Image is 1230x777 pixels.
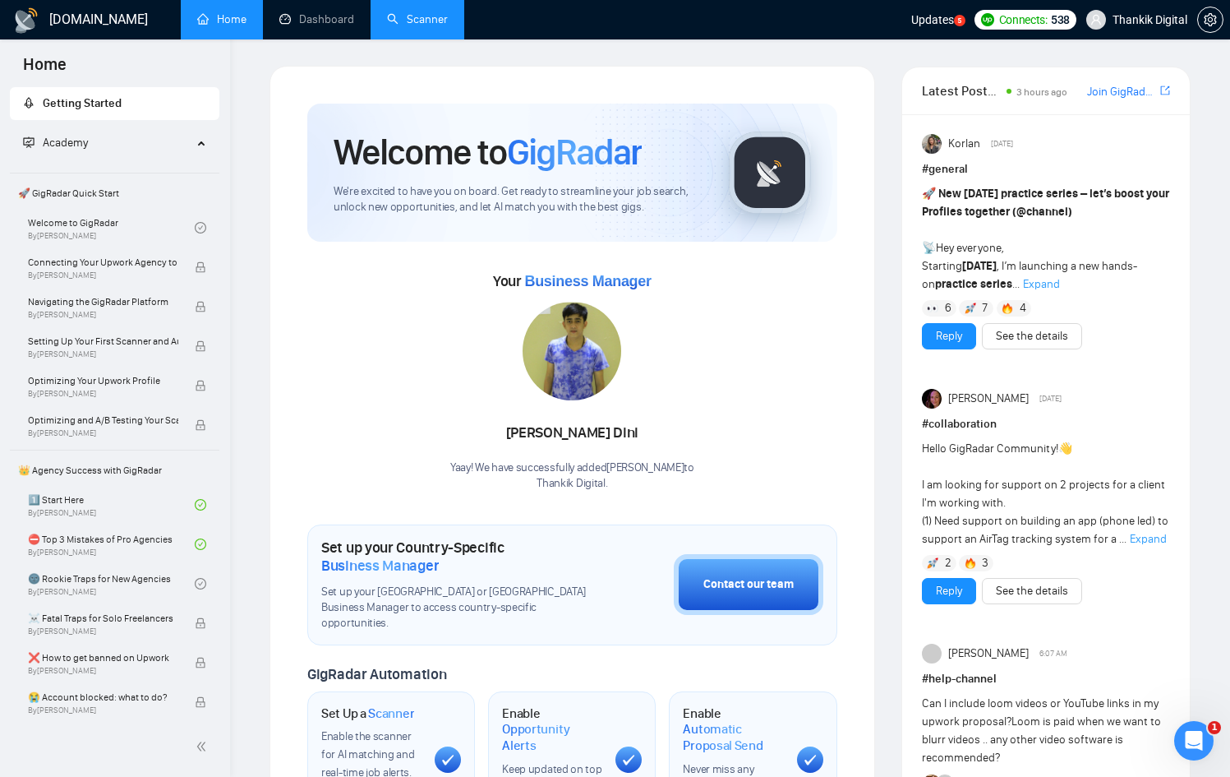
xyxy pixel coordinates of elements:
[683,705,783,754] h1: Enable
[279,12,354,26] a: dashboardDashboard
[43,96,122,110] span: Getting Started
[195,419,206,431] span: lock
[1197,13,1223,26] a: setting
[321,539,592,575] h1: Set up your Country-Specific
[28,271,178,280] span: By [PERSON_NAME]
[1090,14,1102,25] span: user
[935,277,1012,291] strong: practice series
[195,696,206,708] span: lock
[28,310,178,320] span: By [PERSON_NAME]
[28,294,178,310] span: Navigating the GigRadar Platform
[922,187,1169,219] strong: New [DATE] practice series – let’s boost your Profiles together ( )
[1016,86,1067,98] span: 3 hours ago
[195,578,206,590] span: check-circle
[1197,7,1223,33] button: setting
[10,87,219,120] li: Getting Started
[28,349,178,359] span: By [PERSON_NAME]
[195,539,206,550] span: check-circle
[334,130,642,174] h1: Welcome to
[948,135,980,153] span: Korlan
[523,302,621,400] img: 1700136780251-IMG-20231106-WA0046.jpg
[922,389,942,409] img: Julie McCarter
[1058,442,1072,456] span: 👋
[450,460,694,492] div: Yaay! We have successfully added [PERSON_NAME] to
[307,665,446,683] span: GigRadar Automation
[195,617,206,629] span: lock
[28,689,178,705] span: 😭 Account blocked: what to do?
[1160,83,1170,99] a: export
[962,259,997,273] strong: [DATE]
[982,323,1082,349] button: See the details
[996,327,1068,345] a: See the details
[28,650,178,666] span: ❌ How to get banned on Upwork
[958,16,962,25] text: 5
[1208,721,1221,734] span: 1
[1023,277,1060,291] span: Expand
[945,300,951,317] span: 6
[450,476,694,492] p: Thankik Digital .
[936,327,962,345] a: Reply
[23,136,88,150] span: Academy
[1174,721,1214,761] iframe: Intercom live chat
[321,557,439,575] span: Business Manager
[28,372,178,389] span: Optimizing Your Upwork Profile
[982,300,988,317] span: 7
[948,390,1029,408] span: [PERSON_NAME]
[729,132,811,214] img: gigradar-logo.png
[982,578,1082,604] button: See the details
[927,303,938,314] img: 👀
[981,13,994,26] img: upwork-logo.png
[23,97,35,109] span: rocket
[502,721,602,753] span: Opportunity Alerts
[996,582,1068,600] a: See the details
[43,136,88,150] span: Academy
[674,554,823,615] button: Contact our team
[28,526,195,562] a: ⛔ Top 3 Mistakes of Pro AgenciesBy[PERSON_NAME]
[28,666,178,676] span: By [PERSON_NAME]
[922,442,1168,546] span: Hello GigRadar Community! I am looking for support on 2 projects for a client I'm working with. (...
[321,705,414,722] h1: Set Up a
[965,557,976,569] img: 🔥
[12,177,218,210] span: 🚀 GigRadar Quick Start
[195,340,206,352] span: lock
[911,13,954,26] span: Updates
[965,303,976,314] img: 🚀
[922,187,936,201] span: 🚀
[1002,303,1013,314] img: 🔥
[28,487,195,523] a: 1️⃣ Start HereBy[PERSON_NAME]
[991,136,1013,151] span: [DATE]
[10,53,80,87] span: Home
[936,582,962,600] a: Reply
[196,738,212,755] span: double-left
[334,184,703,215] span: We're excited to have you on board. Get ready to streamline your job search, unlock new opportuni...
[13,7,39,34] img: logo
[28,610,178,627] span: ☠️ Fatal Traps for Solo Freelancers
[1051,11,1070,29] span: 538
[507,130,642,174] span: GigRadar
[28,333,178,349] span: Setting Up Your First Scanner and Auto-Bidder
[195,301,206,312] span: lock
[982,555,988,571] span: 3
[368,705,414,722] span: Scanner
[1160,84,1170,97] span: export
[948,645,1029,663] span: [PERSON_NAME]
[28,389,178,399] span: By [PERSON_NAME]
[321,585,592,631] span: Set up your [GEOGRAPHIC_DATA] or [GEOGRAPHIC_DATA] Business Manager to access country-specific op...
[922,578,976,604] button: Reply
[954,15,965,26] a: 5
[1130,532,1167,546] span: Expand
[683,721,783,753] span: Automatic Proposal Send
[1087,83,1157,101] a: Join GigRadar Slack Community
[195,380,206,391] span: lock
[502,705,602,754] h1: Enable
[922,81,1002,101] span: Latest Posts from the GigRadar Community
[493,272,652,290] span: Your
[28,627,178,636] span: By [PERSON_NAME]
[195,222,206,234] span: check-circle
[450,419,694,447] div: [PERSON_NAME] Dini
[922,696,1161,765] span: Can I include loom videos or YouTube links in my upwork proposal?Loom is paid when we want to blu...
[927,557,938,569] img: 🚀
[28,566,195,602] a: 🌚 Rookie Traps for New AgenciesBy[PERSON_NAME]
[28,428,178,438] span: By [PERSON_NAME]
[922,134,942,154] img: Korlan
